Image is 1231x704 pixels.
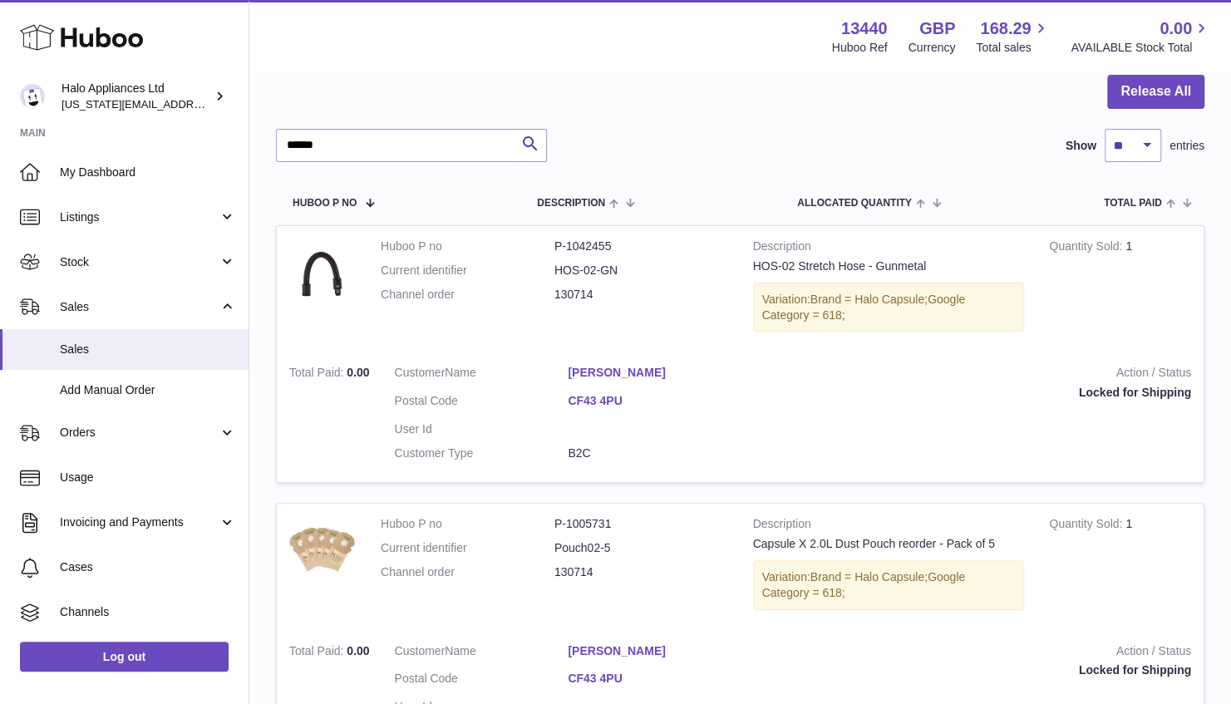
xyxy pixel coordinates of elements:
span: Customer [395,644,446,657]
span: ALLOCATED Quantity [797,198,912,209]
div: Currency [908,40,956,56]
dt: Channel order [381,564,554,580]
dd: B2C [568,446,741,461]
div: Huboo Ref [832,40,888,56]
span: My Dashboard [60,165,236,180]
span: Stock [60,254,219,270]
span: entries [1169,138,1204,154]
span: AVAILABLE Stock Total [1071,40,1211,56]
div: Locked for Shipping [766,662,1191,678]
td: 1 [1037,504,1204,631]
img: Pouch02-5-fan-jpg-v2.jpg [289,516,356,583]
span: Add Manual Order [60,382,236,398]
dd: Pouch02-5 [554,540,728,556]
dt: User Id [395,421,569,437]
span: 0.00 [1160,17,1192,40]
dt: Postal Code [395,393,569,413]
dt: Name [395,365,569,385]
dt: Name [395,643,569,663]
span: Brand = Halo Capsule; [810,570,928,583]
strong: Total Paid [289,644,347,662]
strong: Quantity Sold [1049,239,1125,257]
div: Variation: [753,560,1025,610]
span: Description [537,198,605,209]
img: HOS-02-GN-1000X1000.jpg [289,239,356,305]
span: Customer [395,366,446,379]
span: [US_STATE][EMAIL_ADDRESS][PERSON_NAME][DOMAIN_NAME] [62,97,394,111]
label: Show [1066,138,1096,154]
span: Huboo P no [293,198,357,209]
a: 0.00 AVAILABLE Stock Total [1071,17,1211,56]
span: 0.00 [347,644,369,657]
dt: Current identifier [381,263,554,278]
span: Sales [60,342,236,357]
img: georgia.hennessy@haloappliances.com [20,84,45,109]
span: Invoicing and Payments [60,514,219,530]
div: Locked for Shipping [766,385,1191,401]
a: 168.29 Total sales [976,17,1050,56]
dt: Customer Type [395,446,569,461]
a: Log out [20,642,229,672]
strong: Description [753,239,1025,258]
strong: 13440 [841,17,888,40]
a: [PERSON_NAME] [568,643,741,659]
dd: P-1042455 [554,239,728,254]
dt: Postal Code [395,671,569,691]
div: HOS-02 Stretch Hose - Gunmetal [753,258,1025,274]
dd: 130714 [554,564,728,580]
a: CF43 4PU [568,393,741,409]
div: Variation: [753,283,1025,332]
div: Halo Appliances Ltd [62,81,211,112]
span: 0.00 [347,366,369,379]
td: 1 [1037,226,1204,353]
dd: HOS-02-GN [554,263,728,278]
a: [PERSON_NAME] [568,365,741,381]
strong: Action / Status [766,365,1191,385]
span: Google Category = 618; [762,293,966,322]
span: Listings [60,209,219,225]
span: Brand = Halo Capsule; [810,293,928,306]
strong: GBP [919,17,955,40]
dt: Huboo P no [381,239,554,254]
span: Google Category = 618; [762,570,966,599]
a: CF43 4PU [568,671,741,687]
span: Cases [60,559,236,575]
span: Orders [60,425,219,441]
dt: Huboo P no [381,516,554,532]
dt: Current identifier [381,540,554,556]
span: Usage [60,470,236,485]
dd: P-1005731 [554,516,728,532]
span: Channels [60,604,236,620]
strong: Total Paid [289,366,347,383]
span: Sales [60,299,219,315]
strong: Description [753,516,1025,536]
strong: Action / Status [766,643,1191,663]
strong: Quantity Sold [1049,517,1125,534]
dt: Channel order [381,287,554,303]
dd: 130714 [554,287,728,303]
div: Capsule X 2.0L Dust Pouch reorder - Pack of 5 [753,536,1025,552]
span: Total sales [976,40,1050,56]
span: Total paid [1104,198,1162,209]
button: Release All [1107,75,1204,109]
span: 168.29 [980,17,1031,40]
